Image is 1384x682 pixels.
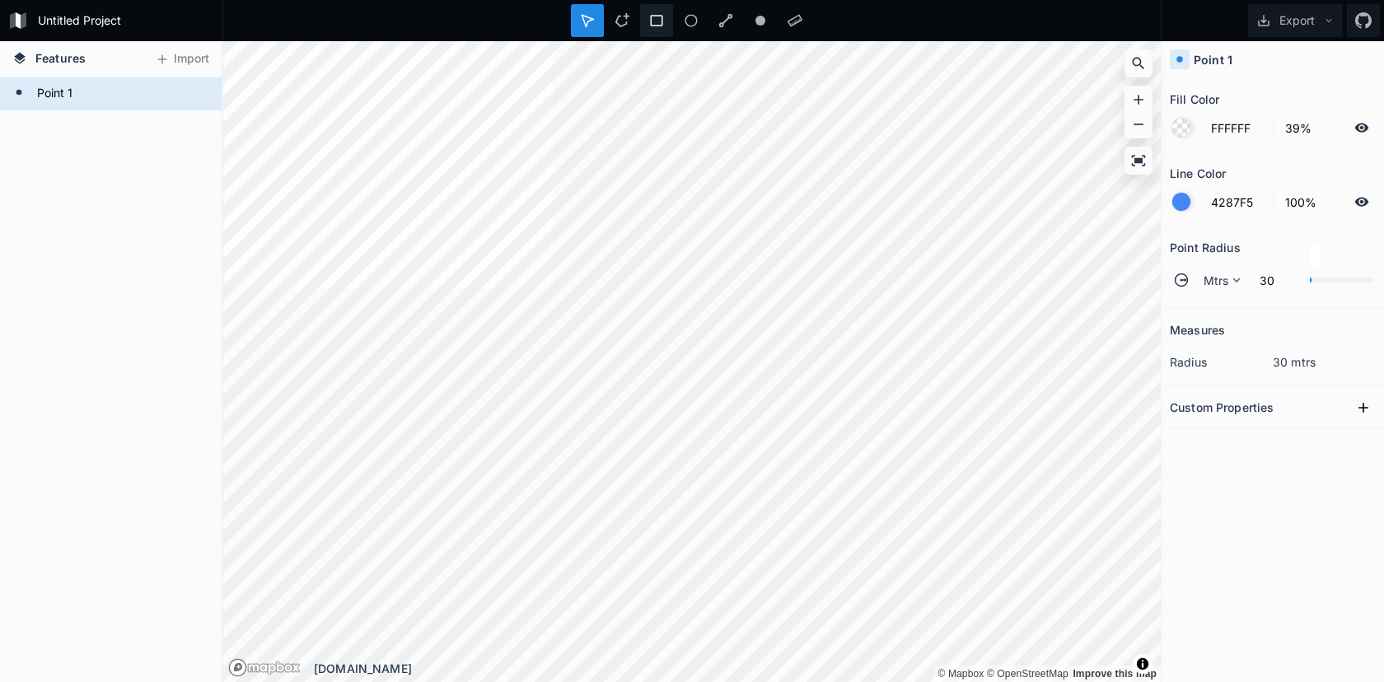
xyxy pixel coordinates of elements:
[228,658,301,677] a: Mapbox logo
[937,668,984,680] a: Mapbox
[1248,4,1343,37] button: Export
[1170,317,1225,343] h2: Measures
[1170,235,1241,260] h2: Point Radius
[1204,272,1229,289] span: Mtrs
[1194,51,1232,68] h4: Point 1
[1170,395,1274,420] h2: Custom Properties
[147,46,217,72] button: Import
[1250,270,1302,290] input: 0
[987,668,1068,680] a: OpenStreetMap
[1133,654,1153,674] button: Toggle attribution
[35,49,86,67] span: Features
[1138,655,1148,673] span: Toggle attribution
[314,660,1161,677] div: [DOMAIN_NAME]
[1170,353,1273,371] dt: radius
[1273,353,1376,371] dd: 30 mtrs
[228,658,247,677] a: Mapbox logo
[1073,668,1157,680] a: Map feedback
[1170,86,1219,112] h2: Fill Color
[1170,161,1226,186] h2: Line Color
